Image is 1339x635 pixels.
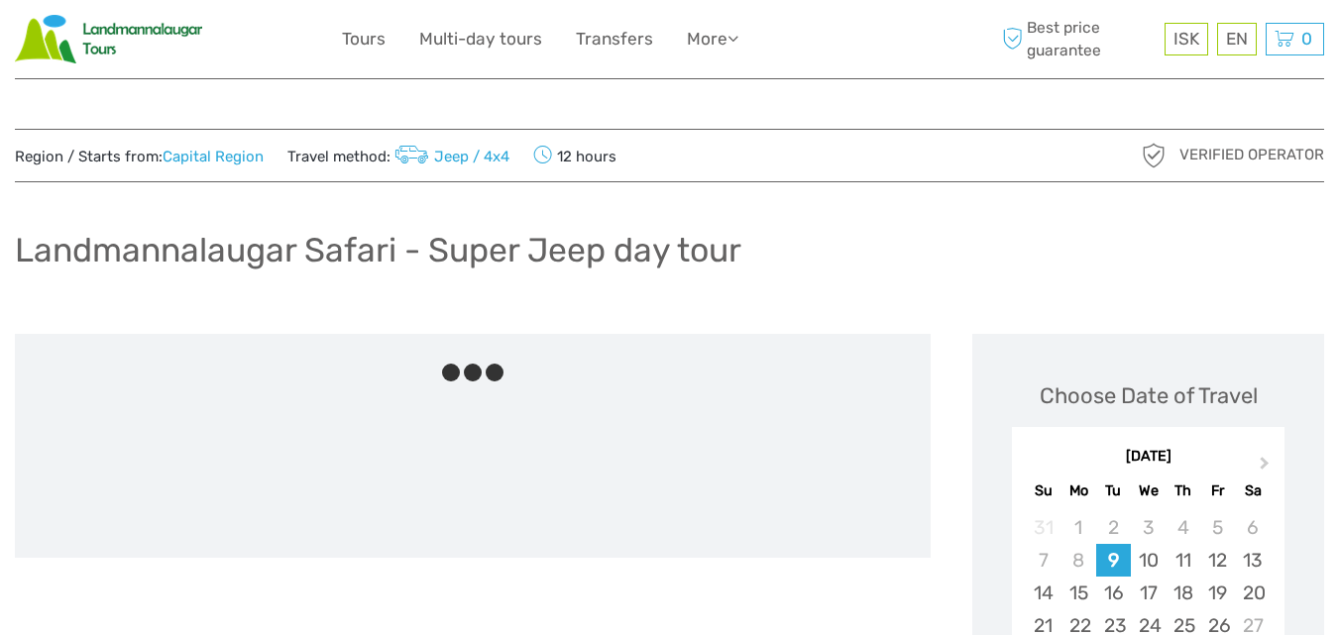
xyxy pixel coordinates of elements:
[997,17,1160,60] span: Best price guarantee
[1061,544,1096,577] div: Not available Monday, September 8th, 2025
[1217,23,1257,55] div: EN
[1040,380,1258,411] div: Choose Date of Travel
[1235,477,1270,504] div: Sa
[1026,511,1060,544] div: Not available Sunday, August 31st, 2025
[1131,544,1166,577] div: Choose Wednesday, September 10th, 2025
[1166,544,1200,577] div: Choose Thursday, September 11th, 2025
[1026,577,1060,609] div: Choose Sunday, September 14th, 2025
[342,25,386,53] a: Tours
[1166,577,1200,609] div: Choose Thursday, September 18th, 2025
[1096,477,1131,504] div: Tu
[1200,477,1235,504] div: Fr
[1061,477,1096,504] div: Mo
[1166,511,1200,544] div: Not available Thursday, September 4th, 2025
[1138,140,1170,171] img: verified_operator_grey_128.png
[419,25,542,53] a: Multi-day tours
[1131,577,1166,609] div: Choose Wednesday, September 17th, 2025
[1061,511,1096,544] div: Not available Monday, September 1st, 2025
[1200,511,1235,544] div: Not available Friday, September 5th, 2025
[1012,447,1284,468] div: [DATE]
[1026,477,1060,504] div: Su
[1235,577,1270,609] div: Choose Saturday, September 20th, 2025
[1061,577,1096,609] div: Choose Monday, September 15th, 2025
[1179,145,1324,165] span: Verified Operator
[15,15,202,63] img: Scandinavian Travel
[1166,477,1200,504] div: Th
[1200,577,1235,609] div: Choose Friday, September 19th, 2025
[1096,511,1131,544] div: Not available Tuesday, September 2nd, 2025
[1251,452,1283,483] button: Next Month
[1096,544,1131,577] div: Choose Tuesday, September 9th, 2025
[15,230,741,270] h1: Landmannalaugar Safari - Super Jeep day tour
[576,25,653,53] a: Transfers
[391,148,509,165] a: Jeep / 4x4
[287,142,509,169] span: Travel method:
[1131,511,1166,544] div: Not available Wednesday, September 3rd, 2025
[1096,577,1131,609] div: Choose Tuesday, September 16th, 2025
[1200,544,1235,577] div: Choose Friday, September 12th, 2025
[15,147,264,167] span: Region / Starts from:
[1235,544,1270,577] div: Choose Saturday, September 13th, 2025
[1235,511,1270,544] div: Not available Saturday, September 6th, 2025
[1298,29,1315,49] span: 0
[163,148,264,165] a: Capital Region
[1173,29,1199,49] span: ISK
[1026,544,1060,577] div: Not available Sunday, September 7th, 2025
[687,25,738,53] a: More
[533,142,616,169] span: 12 hours
[1131,477,1166,504] div: We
